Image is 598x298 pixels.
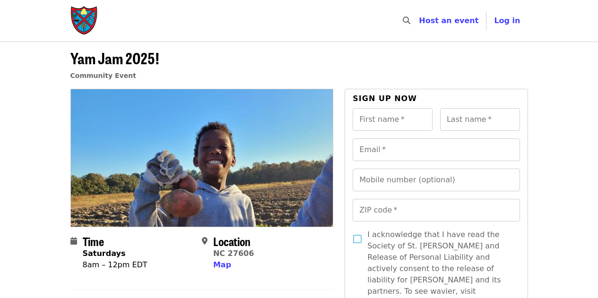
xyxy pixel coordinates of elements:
[419,16,478,25] a: Host an event
[70,72,136,79] a: Community Event
[70,237,77,246] i: calendar icon
[70,47,159,69] span: Yam Jam 2025!
[353,94,417,103] span: Sign up now
[353,138,520,161] input: Email
[83,249,126,258] strong: Saturdays
[83,259,147,271] div: 8am – 12pm EDT
[213,260,231,269] span: Map
[486,11,528,30] button: Log in
[353,108,433,131] input: First name
[403,16,410,25] i: search icon
[213,233,251,249] span: Location
[70,6,99,36] img: Society of St. Andrew - Home
[353,199,520,221] input: ZIP code
[440,108,520,131] input: Last name
[71,89,333,226] img: Yam Jam 2025! organized by Society of St. Andrew
[202,237,208,246] i: map-marker-alt icon
[83,233,104,249] span: Time
[416,9,424,32] input: Search
[213,259,231,271] button: Map
[353,169,520,191] input: Mobile number (optional)
[213,249,254,258] a: NC 27606
[494,16,520,25] span: Log in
